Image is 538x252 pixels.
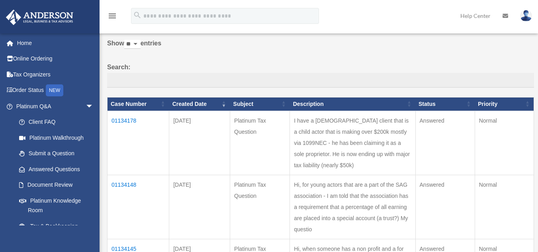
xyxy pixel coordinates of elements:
[230,175,290,239] td: Platinum Tax Question
[475,175,534,239] td: Normal
[290,175,415,239] td: Hi, for young actors that are a part of the SAG association - I am told that the association has ...
[4,10,76,25] img: Anderson Advisors Platinum Portal
[124,40,141,49] select: Showentries
[6,82,106,99] a: Order StatusNEW
[86,98,102,115] span: arrow_drop_down
[11,161,98,177] a: Answered Questions
[475,111,534,175] td: Normal
[11,193,102,218] a: Platinum Knowledge Room
[107,62,534,88] label: Search:
[11,177,102,193] a: Document Review
[108,11,117,21] i: menu
[11,130,102,146] a: Platinum Walkthrough
[6,98,102,114] a: Platinum Q&Aarrow_drop_down
[520,10,532,21] img: User Pic
[11,146,102,162] a: Submit a Question
[6,66,106,82] a: Tax Organizers
[11,218,102,244] a: Tax & Bookkeeping Packages
[107,38,534,57] label: Show entries
[11,114,102,130] a: Client FAQ
[107,73,534,88] input: Search:
[290,98,415,111] th: Description: activate to sort column ascending
[108,111,169,175] td: 01134178
[290,111,415,175] td: I have a [DEMOGRAPHIC_DATA] client that is a child actor that is making over $200k mostly via 109...
[6,35,106,51] a: Home
[108,98,169,111] th: Case Number: activate to sort column ascending
[415,175,475,239] td: Answered
[475,98,534,111] th: Priority: activate to sort column ascending
[415,111,475,175] td: Answered
[230,111,290,175] td: Platinum Tax Question
[169,175,230,239] td: [DATE]
[46,84,63,96] div: NEW
[415,98,475,111] th: Status: activate to sort column ascending
[108,175,169,239] td: 01134148
[169,98,230,111] th: Created Date: activate to sort column ascending
[6,51,106,67] a: Online Ordering
[133,11,142,20] i: search
[230,98,290,111] th: Subject: activate to sort column ascending
[108,14,117,21] a: menu
[169,111,230,175] td: [DATE]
